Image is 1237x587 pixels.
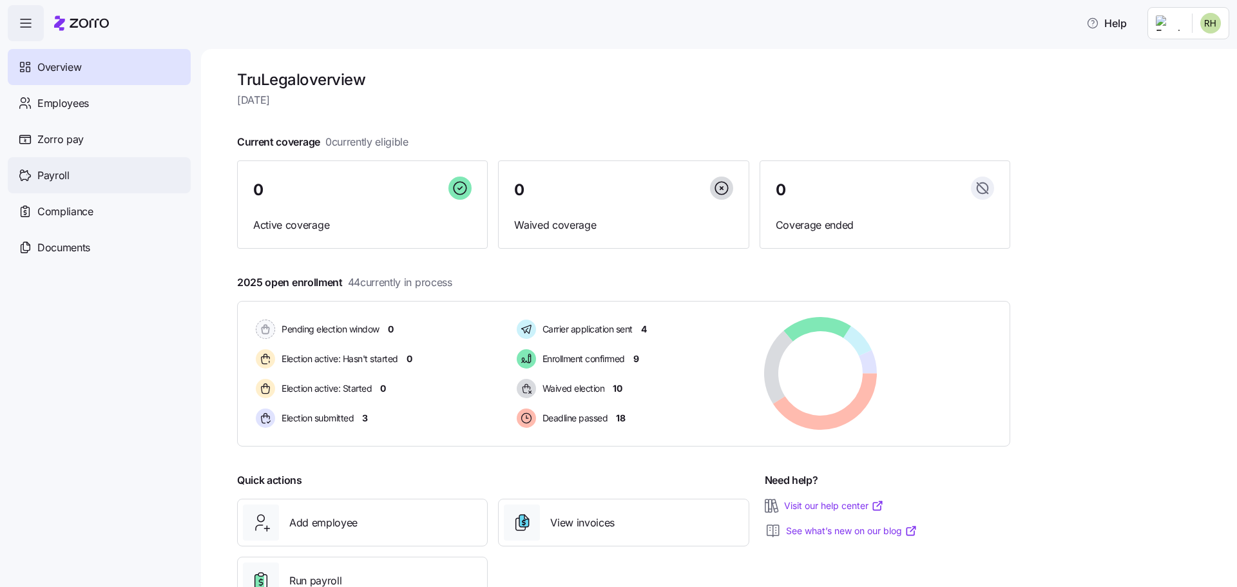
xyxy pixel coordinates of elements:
span: Employees [37,95,89,111]
span: Add employee [289,515,358,531]
span: 44 currently in process [348,274,452,291]
span: Election active: Hasn't started [278,352,398,365]
span: View invoices [550,515,615,531]
span: 3 [362,412,368,425]
span: Active coverage [253,217,472,233]
span: Payroll [37,168,70,184]
span: Enrollment confirmed [539,352,625,365]
span: Waived coverage [514,217,733,233]
a: Compliance [8,193,191,229]
span: 2025 open enrollment [237,274,452,291]
span: 0 [776,182,786,198]
a: See what’s new on our blog [786,524,917,537]
span: Quick actions [237,472,302,488]
span: Current coverage [237,134,408,150]
img: 9866fcb425cea38f43e255766a713f7f [1200,13,1221,34]
span: 9 [633,352,639,365]
span: 18 [616,412,625,425]
h1: TruLegal overview [237,70,1010,90]
span: 4 [641,323,647,336]
span: Overview [37,59,81,75]
span: Election submitted [278,412,354,425]
a: Overview [8,49,191,85]
span: Zorro pay [37,131,84,148]
span: 0 [388,323,394,336]
span: Coverage ended [776,217,994,233]
span: Election active: Started [278,382,372,395]
span: Help [1086,15,1127,31]
span: 10 [613,382,622,395]
span: Deadline passed [539,412,608,425]
a: Employees [8,85,191,121]
button: Help [1076,10,1137,36]
span: Pending election window [278,323,379,336]
span: 0 [407,352,412,365]
img: Employer logo [1156,15,1182,31]
span: Compliance [37,204,93,220]
a: Visit our help center [784,499,884,512]
span: Carrier application sent [539,323,633,336]
span: [DATE] [237,92,1010,108]
span: 0 [514,182,524,198]
span: 0 [380,382,386,395]
a: Payroll [8,157,191,193]
span: Need help? [765,472,818,488]
span: Waived election [539,382,605,395]
a: Zorro pay [8,121,191,157]
span: 0 currently eligible [325,134,408,150]
span: Documents [37,240,90,256]
span: 0 [253,182,264,198]
a: Documents [8,229,191,265]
